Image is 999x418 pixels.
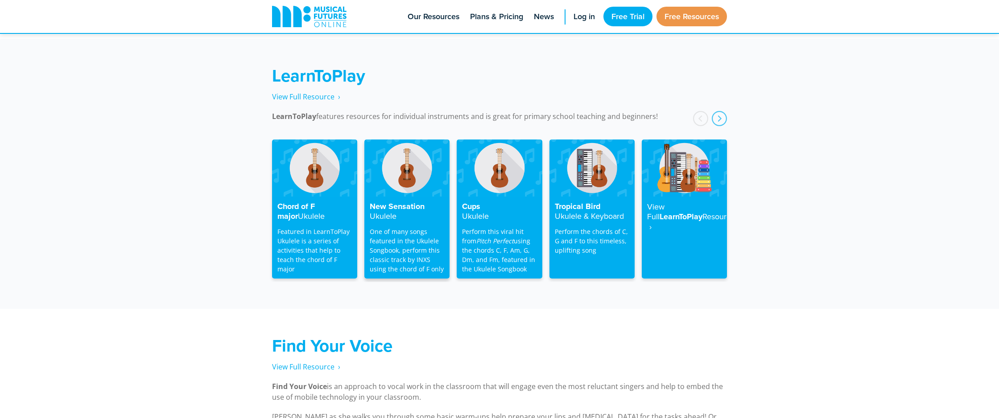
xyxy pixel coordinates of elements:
strong: Resource ‎ › [647,211,735,232]
a: CupsUkulele Perform this viral hit fromPitch Perfectusing the chords C, F, Am, G, Dm, and Fm, fea... [457,139,542,279]
a: Tropical BirdUkulele & Keyboard Perform the chords of C, G and F to this timeless, uplifting song [549,139,635,279]
a: Chord of F majorUkulele Featured in LearnToPlay Ukulele is a series of activities that help to te... [272,139,357,279]
strong: Find Your Voice [272,381,327,391]
div: prev [693,111,708,126]
h4: Chord of F major [277,202,352,221]
strong: View Full [647,201,665,222]
h4: Tropical Bird [555,202,629,221]
h4: New Sensation [370,202,444,221]
span: Log in [574,11,595,23]
p: Featured in LearnToPlay Ukulele is a series of activities that help to teach the chord of F major [277,227,352,274]
h4: Cups [462,202,537,221]
p: One of many songs featured in the Ukulele Songbook, perform this classic track by INXS using the ... [370,227,444,274]
strong: Ukulele [370,210,396,221]
strong: Ukulele & Keyboard [555,210,624,221]
p: features resources for individual instruments and is great for primary school teaching and beginn... [272,111,727,122]
strong: LearnToPlay [272,111,316,121]
a: New SensationUkulele One of many songs featured in the Ukulele Songbook, perform this classic tra... [364,139,450,279]
span: Our Resources [408,11,459,23]
a: View Full Resource‎‏‏‎ ‎ › [272,362,340,372]
strong: Ukulele [462,210,489,221]
strong: LearnToPlay [272,63,365,88]
p: Perform the chords of C, G and F to this timeless, uplifting song [555,227,629,255]
a: Free Resources [656,7,727,26]
div: next [712,111,727,126]
a: Free Trial [603,7,652,26]
a: View FullLearnToPlayResource ‎ › [642,139,727,279]
em: Pitch Perfect [476,237,514,245]
strong: Find Your Voice [272,333,392,358]
h4: LearnToPlay [647,202,722,232]
span: Plans & Pricing [470,11,523,23]
a: View Full Resource‎‏‏‎ ‎ › [272,92,340,102]
p: Perform this viral hit from using the chords C, F, Am, G, Dm, and Fm, featured in the Ukulele Son... [462,227,537,274]
strong: Ukulele [298,210,325,221]
span: News [534,11,554,23]
p: is an approach to vocal work in the classroom that will engage even the most reluctant singers an... [272,381,727,402]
